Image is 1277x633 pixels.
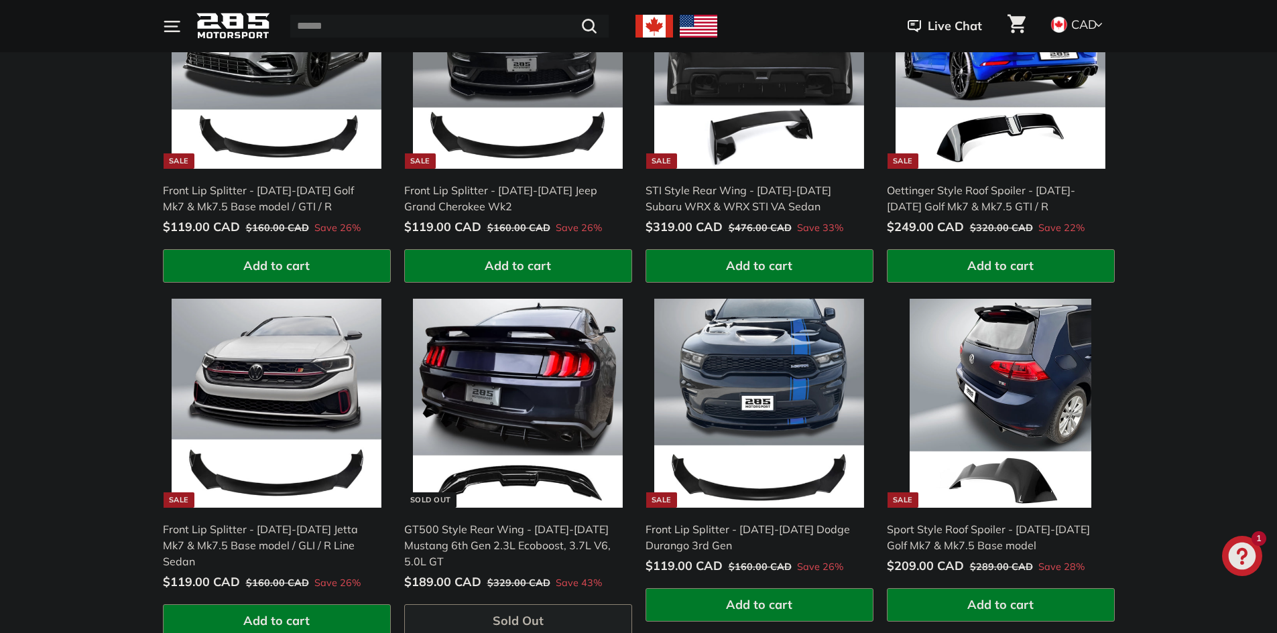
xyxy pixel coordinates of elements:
span: Add to cart [243,258,310,273]
span: $320.00 CAD [970,222,1033,234]
span: Save 22% [1038,221,1085,236]
span: Save 43% [556,576,602,591]
div: Sale [646,492,677,508]
span: $249.00 CAD [887,219,964,234]
button: Add to cart [887,249,1115,283]
span: Add to cart [967,597,1034,612]
div: Front Lip Splitter - [DATE]-[DATE] Dodge Durango 3rd Gen [646,521,860,553]
div: Sale [405,153,436,169]
span: Sold Out [493,613,544,628]
button: Add to cart [646,588,873,622]
button: Add to cart [646,249,873,283]
span: $160.00 CAD [246,222,309,234]
div: Front Lip Splitter - [DATE]-[DATE] Golf Mk7 & Mk7.5 Base model / GTI / R [163,182,377,214]
span: CAD [1071,17,1097,32]
span: $160.00 CAD [487,222,550,234]
button: Live Chat [890,9,999,43]
div: GT500 Style Rear Wing - [DATE]-[DATE] Mustang 6th Gen 2.3L Ecoboost, 3.7L V6, 5.0L GT [404,521,619,569]
span: Save 26% [556,221,602,236]
span: Save 26% [314,221,361,236]
span: $329.00 CAD [487,577,550,589]
span: Add to cart [243,613,310,628]
a: Sale Sport Style Roof Spoiler - [DATE]-[DATE] Golf Mk7 & Mk7.5 Base model Save 28% [887,289,1115,588]
div: Front Lip Splitter - [DATE]-[DATE] Jeep Grand Cherokee Wk2 [404,182,619,214]
div: Sold Out [405,492,457,508]
div: STI Style Rear Wing - [DATE]-[DATE] Subaru WRX & WRX STI VA Sedan [646,182,860,214]
a: Sale Front Lip Splitter - [DATE]-[DATE] Jetta Mk7 & Mk7.5 Base model / GLI / R Line Sedan Save 26% [163,289,391,604]
div: Sale [888,153,918,169]
div: Sale [164,153,194,169]
span: $319.00 CAD [646,219,723,234]
div: Sale [888,492,918,508]
span: $209.00 CAD [887,558,964,573]
span: $119.00 CAD [404,219,481,234]
span: $189.00 CAD [404,574,481,589]
button: Add to cart [887,588,1115,622]
span: Save 33% [797,221,843,236]
span: $119.00 CAD [163,574,240,589]
div: Sale [164,492,194,508]
span: $476.00 CAD [729,222,792,234]
img: Logo_285_Motorsport_areodynamics_components [196,11,270,42]
span: Add to cart [726,258,792,273]
div: Sport Style Roof Spoiler - [DATE]-[DATE] Golf Mk7 & Mk7.5 Base model [887,521,1101,553]
a: Cart [999,3,1034,49]
span: $160.00 CAD [246,577,309,589]
button: Add to cart [163,249,391,283]
button: Add to cart [404,249,632,283]
span: $289.00 CAD [970,561,1033,573]
a: Sale Front Lip Splitter - [DATE]-[DATE] Dodge Durango 3rd Gen Save 26% [646,289,873,588]
span: $160.00 CAD [729,561,792,573]
span: Add to cart [485,258,551,273]
span: Save 26% [797,560,843,575]
div: Front Lip Splitter - [DATE]-[DATE] Jetta Mk7 & Mk7.5 Base model / GLI / R Line Sedan [163,521,377,569]
span: $119.00 CAD [646,558,723,573]
input: Search [290,15,609,38]
span: $119.00 CAD [163,219,240,234]
a: Sold Out GT500 Style Rear Wing - [DATE]-[DATE] Mustang 6th Gen 2.3L Ecoboost, 3.7L V6, 5.0L GT Sa... [404,289,632,604]
div: Sale [646,153,677,169]
span: Add to cart [967,258,1034,273]
span: Live Chat [928,17,982,35]
span: Add to cart [726,597,792,612]
span: Save 28% [1038,560,1085,575]
div: Oettinger Style Roof Spoiler - [DATE]-[DATE] Golf Mk7 & Mk7.5 GTI / R [887,182,1101,214]
inbox-online-store-chat: Shopify online store chat [1218,536,1266,579]
span: Save 26% [314,576,361,591]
